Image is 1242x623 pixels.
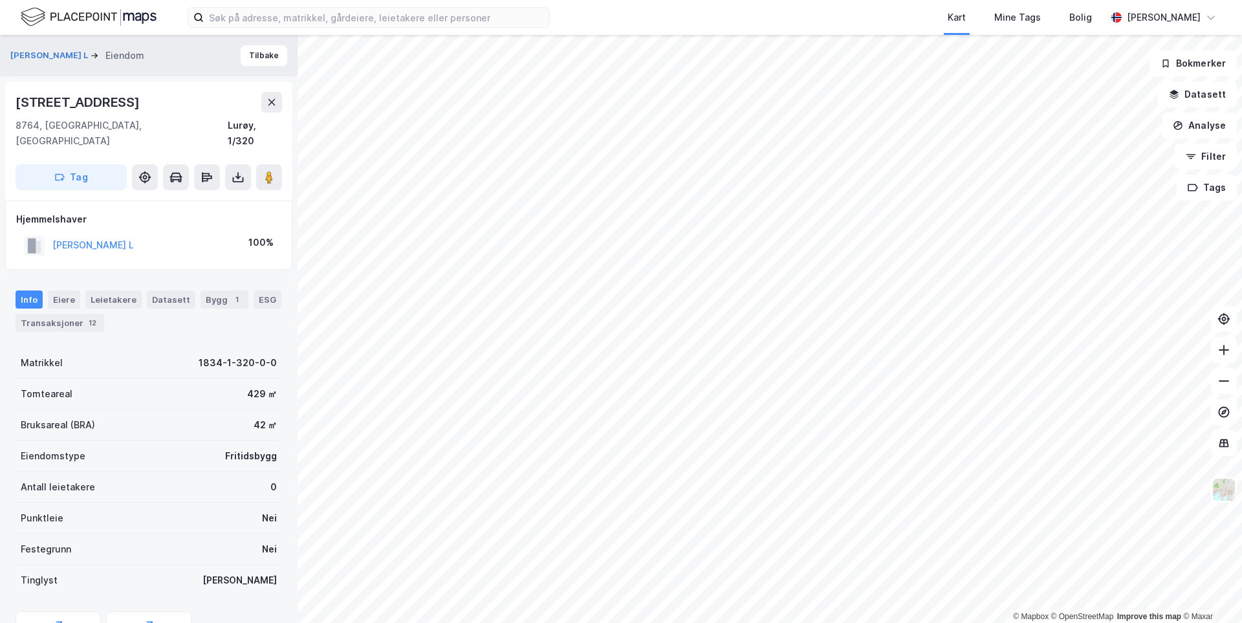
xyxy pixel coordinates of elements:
div: 8764, [GEOGRAPHIC_DATA], [GEOGRAPHIC_DATA] [16,118,228,149]
div: Kart [948,10,966,25]
div: [PERSON_NAME] [1127,10,1201,25]
div: Eiendomstype [21,448,85,464]
div: 0 [270,479,277,495]
button: Analyse [1162,113,1237,138]
div: 42 ㎡ [254,417,277,433]
button: Datasett [1158,82,1237,107]
div: 1834-1-320-0-0 [199,355,277,371]
div: Fritidsbygg [225,448,277,464]
div: Antall leietakere [21,479,95,495]
div: Festegrunn [21,541,71,557]
div: Transaksjoner [16,314,104,332]
div: Eiere [48,290,80,309]
div: Bolig [1069,10,1092,25]
div: 100% [248,235,274,250]
div: Kontrollprogram for chat [1177,561,1242,623]
div: Leietakere [85,290,142,309]
a: Mapbox [1013,612,1049,621]
div: Info [16,290,43,309]
iframe: Chat Widget [1177,561,1242,623]
div: [STREET_ADDRESS] [16,92,142,113]
button: [PERSON_NAME] L [10,49,91,62]
img: logo.f888ab2527a4732fd821a326f86c7f29.svg [21,6,157,28]
div: 429 ㎡ [247,386,277,402]
div: Tomteareal [21,386,72,402]
div: Bruksareal (BRA) [21,417,95,433]
button: Tag [16,164,127,190]
div: Bygg [201,290,248,309]
div: Matrikkel [21,355,63,371]
div: Punktleie [21,510,63,526]
div: Eiendom [105,48,144,63]
div: Hjemmelshaver [16,212,281,227]
input: Søk på adresse, matrikkel, gårdeiere, leietakere eller personer [204,8,549,27]
div: 1 [230,293,243,306]
div: Nei [262,541,277,557]
div: Datasett [147,290,195,309]
div: Tinglyst [21,573,58,588]
div: Mine Tags [994,10,1041,25]
div: [PERSON_NAME] [202,573,277,588]
button: Bokmerker [1149,50,1237,76]
img: Z [1212,477,1236,502]
div: Nei [262,510,277,526]
div: 12 [86,316,99,329]
button: Tilbake [241,45,287,66]
button: Filter [1175,144,1237,169]
a: OpenStreetMap [1051,612,1114,621]
div: ESG [254,290,281,309]
a: Improve this map [1117,612,1181,621]
div: Lurøy, 1/320 [228,118,282,149]
button: Tags [1177,175,1237,201]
